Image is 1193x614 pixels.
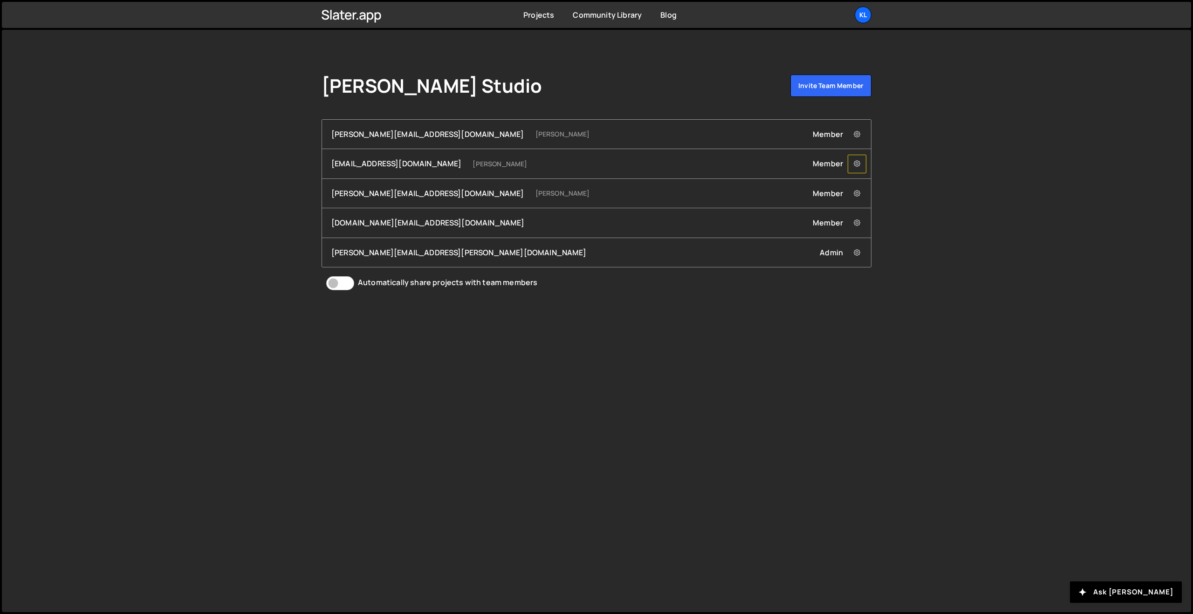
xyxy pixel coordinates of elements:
[813,188,862,198] div: Member
[331,188,524,198] div: [PERSON_NAME][EMAIL_ADDRESS][DOMAIN_NAME]
[331,218,525,228] div: [DOMAIN_NAME][EMAIL_ADDRESS][DOMAIN_NAME]
[473,159,527,169] small: [PERSON_NAME]
[326,276,354,290] input: Automatically share projects with team members
[331,247,587,258] div: [PERSON_NAME][EMAIL_ADDRESS][PERSON_NAME][DOMAIN_NAME]
[813,129,862,139] div: Member
[331,158,461,169] div: [EMAIL_ADDRESS][DOMAIN_NAME]
[1070,581,1182,603] button: Ask [PERSON_NAME]
[790,75,871,97] a: Invite team member
[820,247,862,258] div: Admin
[813,218,862,228] div: Member
[331,129,524,139] div: [PERSON_NAME][EMAIL_ADDRESS][DOMAIN_NAME]
[523,10,554,20] a: Projects
[813,158,862,169] div: Member
[573,10,642,20] a: Community Library
[535,130,590,139] small: [PERSON_NAME]
[855,7,871,23] a: Kl
[660,10,677,20] a: Blog
[535,189,590,198] small: [PERSON_NAME]
[322,75,542,97] h1: [PERSON_NAME] Studio
[358,277,537,287] div: Automatically share projects with team members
